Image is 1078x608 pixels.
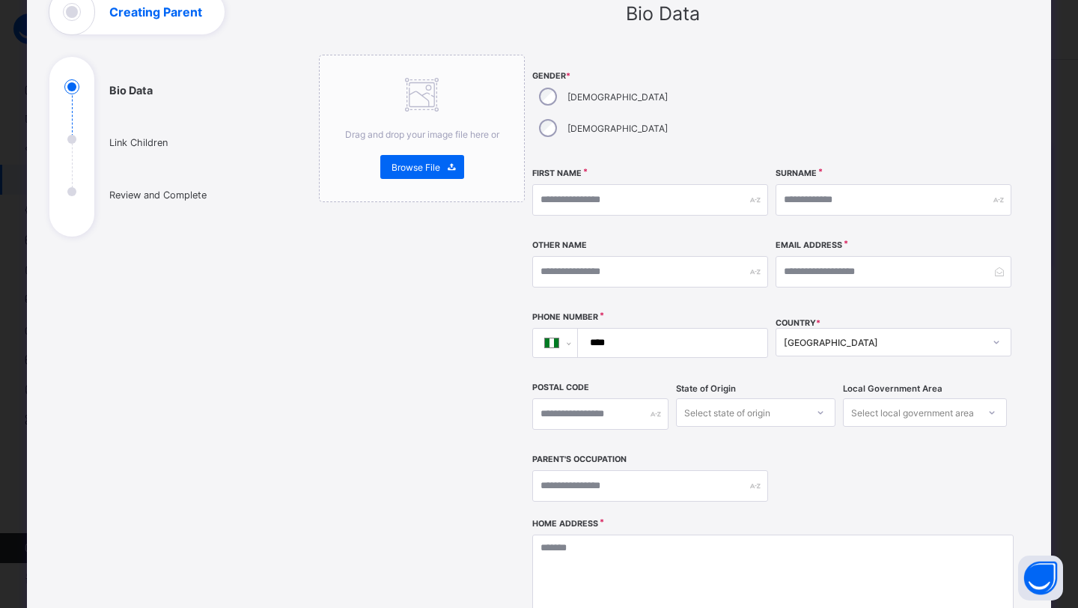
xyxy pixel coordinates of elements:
label: Parent's Occupation [532,455,627,464]
span: Gender [532,71,768,81]
span: Drag and drop your image file here or [345,129,499,140]
div: Select local government area [851,398,974,427]
div: [GEOGRAPHIC_DATA] [784,337,984,348]
button: Open asap [1018,556,1063,601]
span: Bio Data [626,2,700,25]
label: Postal Code [532,383,589,392]
label: Phone Number [532,312,598,322]
span: State of Origin [676,383,736,394]
label: First Name [532,168,582,178]
label: Home Address [532,519,598,529]
span: Browse File [392,162,440,173]
label: [DEMOGRAPHIC_DATA] [567,123,668,134]
div: Select state of origin [684,398,770,427]
label: Surname [776,168,817,178]
h1: Creating Parent [109,6,202,18]
span: Local Government Area [843,383,943,394]
div: Drag and drop your image file here orBrowse File [319,55,525,202]
label: Other Name [532,240,587,250]
label: Email Address [776,240,842,250]
span: COUNTRY [776,318,820,328]
label: [DEMOGRAPHIC_DATA] [567,91,668,103]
